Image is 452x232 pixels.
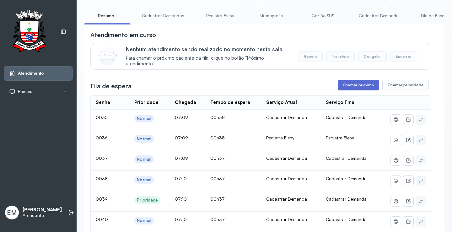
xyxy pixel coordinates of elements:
[137,157,151,162] div: Normal
[210,135,225,140] span: 00h38
[96,115,107,120] span: 0035
[210,176,225,181] span: 00h37
[326,217,367,222] span: Cadastrar Demanda
[137,136,151,142] div: Normal
[126,46,292,52] p: Nenhum atendimento sendo realizado no momento nesta sala
[96,196,108,202] span: 0039
[9,70,67,77] a: Atendimento
[126,55,292,67] span: Para chamar o próximo paciente da fila, clique no botão “Próximo atendimento”.
[96,176,108,181] span: 0038
[338,80,379,90] button: Chamar próximo
[301,11,345,21] a: Cartão SUS
[326,135,354,140] span: Pediatra Eleny
[382,80,429,90] button: Chamar prioridade
[326,51,355,62] button: Transferir
[96,155,108,161] span: 0037
[175,196,187,202] span: 07:10
[250,11,293,21] a: Mamografia
[326,176,367,181] span: Cadastrar Demanda
[23,213,62,218] p: Atendente
[210,196,225,202] span: 00h37
[134,100,159,105] div: Prioridade
[390,51,417,62] button: Encerrar
[175,135,188,140] span: 07:09
[210,115,225,120] span: 00h38
[18,89,32,94] span: Painéis
[326,196,367,202] span: Cadastrar Demanda
[326,100,356,105] div: Serviço Final
[137,116,151,121] div: Normal
[266,115,316,120] div: Cadastrar Demanda
[352,11,405,21] a: Cadastrar Demanda
[266,100,297,105] div: Serviço Atual
[98,46,117,65] img: Imagem de CalloutCard
[198,11,242,21] a: Pediatra Eleny
[266,135,316,141] div: Pediatra Eleny
[326,155,367,161] span: Cadastrar Demanda
[137,218,151,223] div: Normal
[210,217,225,222] span: 00h37
[358,51,386,62] button: Congelar
[266,217,316,222] div: Cadastrar Demanda
[175,100,196,105] div: Chegada
[326,115,367,120] span: Cadastrar Demanda
[266,176,316,181] div: Cadastrar Demanda
[23,207,62,213] p: [PERSON_NAME]
[18,71,44,76] span: Atendimento
[96,135,108,140] span: 0036
[266,155,316,161] div: Cadastrar Demanda
[7,10,52,54] img: Logotipo do estabelecimento
[90,82,132,90] h3: Fila de espera
[96,100,110,105] div: Senha
[266,196,316,202] div: Cadastrar Demanda
[210,100,250,105] div: Tempo de espera
[90,30,156,39] h3: Atendimento em curso
[96,217,108,222] span: 0040
[137,197,158,203] div: Prioridade
[175,115,188,120] span: 07:09
[136,11,191,21] a: Cadastrar Demandas
[175,217,187,222] span: 07:10
[299,51,323,62] button: Repetir
[137,177,151,182] div: Normal
[175,155,188,161] span: 07:09
[175,176,187,181] span: 07:10
[210,155,225,161] span: 00h37
[84,11,128,21] a: Resumo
